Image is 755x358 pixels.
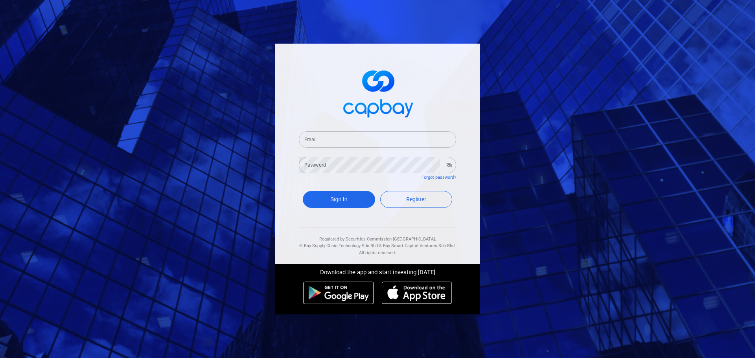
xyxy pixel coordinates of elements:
img: logo [338,63,417,122]
span: Register [406,196,426,202]
img: ios [382,281,452,304]
span: Bay Smart Capital Ventures Sdn Bhd. [383,243,456,248]
div: Regulated by Securities Commission [GEOGRAPHIC_DATA]. & All rights reserved. [299,228,456,257]
button: Sign In [303,191,375,208]
div: Download the app and start investing [DATE] [269,264,486,277]
img: android [303,281,374,304]
span: © Bay Supply Chain Technology Sdn Bhd [299,243,378,248]
a: Register [380,191,453,208]
a: Forgot password? [422,175,456,180]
